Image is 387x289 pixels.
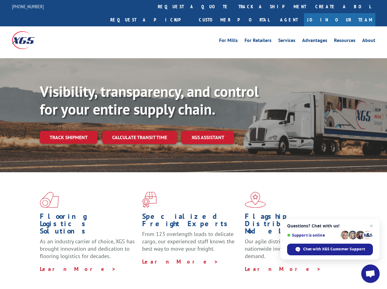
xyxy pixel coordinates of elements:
a: Track shipment [40,131,97,144]
a: About [362,38,375,45]
a: XGS ASSISTANT [182,131,234,144]
a: Resources [334,38,355,45]
a: [PHONE_NUMBER] [12,3,44,10]
p: From 123 overlength loads to delicate cargo, our experienced staff knows the best way to move you... [142,230,240,258]
a: Open chat [361,264,380,283]
span: Questions? Chat with us! [287,223,373,228]
a: Request a pickup [106,13,194,26]
a: Customer Portal [194,13,274,26]
a: Advantages [302,38,327,45]
a: For Retailers [245,38,271,45]
img: xgs-icon-total-supply-chain-intelligence-red [40,192,59,208]
h1: Flooring Logistics Solutions [40,213,138,238]
span: Our agile distribution network gives you nationwide inventory management on demand. [245,238,341,260]
a: Learn More > [40,265,116,272]
b: Visibility, transparency, and control for your entire supply chain. [40,82,259,119]
a: Calculate transit time [102,131,177,144]
a: Learn More > [245,265,321,272]
a: Agent [274,13,304,26]
span: As an industry carrier of choice, XGS has brought innovation and dedication to flooring logistics... [40,238,135,260]
img: xgs-icon-focused-on-flooring-red [142,192,157,208]
a: Join Our Team [304,13,375,26]
h1: Flagship Distribution Model [245,213,343,238]
img: xgs-icon-flagship-distribution-model-red [245,192,266,208]
h1: Specialized Freight Experts [142,213,240,230]
a: For Mills [219,38,238,45]
span: Chat with XGS Customer Support [287,244,373,255]
span: Support is online [287,233,339,238]
a: Learn More > [142,258,218,265]
span: Chat with XGS Customer Support [303,246,365,252]
a: Services [278,38,295,45]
